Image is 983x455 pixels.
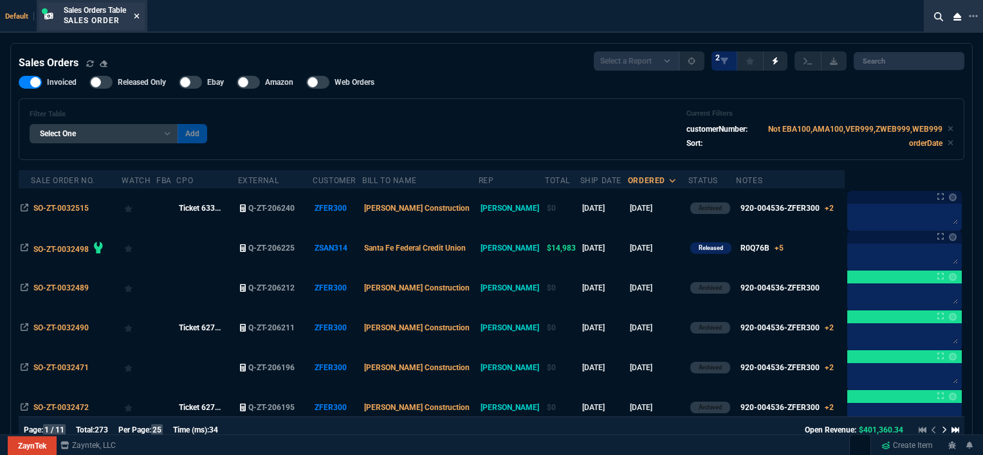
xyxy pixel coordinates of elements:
[21,283,28,292] nx-icon: Open In Opposite Panel
[580,268,628,308] td: [DATE]
[876,436,938,455] a: Create Item
[948,9,966,24] nx-icon: Close Workbench
[176,175,193,186] div: CPO
[151,424,163,436] span: 25
[929,9,948,24] nx-icon: Search
[118,425,151,434] span: Per Page:
[628,175,665,186] div: ordered
[479,188,545,228] td: [PERSON_NAME]
[179,322,236,334] nx-fornida-value: Ticket 62739 | OrderID 26 & 27
[124,398,154,416] div: Add to Watchlist
[580,388,628,427] td: [DATE]
[21,204,28,213] nx-icon: Open In Opposite Panel
[248,403,295,412] span: Q-ZT-206195
[33,204,89,213] span: SO-ZT-0032515
[313,175,356,186] div: Customer
[313,308,362,348] td: ZFER300
[21,363,28,372] nx-icon: Open In Opposite Panel
[740,242,784,254] div: R0Q76B+5
[19,55,78,71] h4: Sales Orders
[479,308,545,348] td: [PERSON_NAME]
[118,77,166,87] span: Released Only
[580,188,628,228] td: [DATE]
[179,202,236,214] nx-fornida-value: Ticket 63399 | OrderID 28
[545,175,570,186] div: Total
[21,323,28,332] nx-icon: Open In Opposite Panel
[156,175,172,186] div: FBA
[859,425,903,434] span: $401,360.34
[313,348,362,388] td: ZFER300
[909,139,942,148] code: orderDate
[969,10,978,22] nx-icon: Open New Tab
[33,403,89,412] span: SO-ZT-0032472
[699,362,722,373] p: Archived
[21,403,28,412] nx-icon: Open In Opposite Panel
[313,388,362,427] td: ZFER300
[248,283,295,292] span: Q-ZT-206212
[313,188,362,228] td: ZFER300
[173,425,209,434] span: Time (ms):
[313,268,362,308] td: ZFER300
[122,175,151,186] div: Watch
[775,244,784,253] span: +5
[580,308,628,348] td: [DATE]
[364,323,470,332] span: [PERSON_NAME] Construction
[479,175,494,186] div: Rep
[31,175,94,186] div: Sale Order No.
[686,138,703,149] p: Sort:
[686,109,953,118] h6: Current Filters
[825,363,834,372] span: +2
[64,6,126,15] span: Sales Orders Table
[688,175,719,186] div: Status
[209,425,218,434] span: 34
[825,204,834,213] span: +2
[628,348,688,388] td: [DATE]
[364,363,470,372] span: [PERSON_NAME] Construction
[628,268,688,308] td: [DATE]
[479,388,545,427] td: [PERSON_NAME]
[740,282,820,294] div: 920-004536-ZFER300
[33,245,89,254] span: SO-ZT-0032498
[30,110,207,119] h6: Filter Table
[545,308,580,348] td: $0
[545,228,580,268] td: $14,983
[33,323,89,332] span: SO-ZT-0032490
[545,348,580,388] td: $0
[248,323,295,332] span: Q-ZT-206211
[47,77,77,87] span: Invoiced
[805,425,856,434] span: Open Revenue:
[134,12,140,22] nx-icon: Close Tab
[179,204,221,213] span: Ticket 633...
[736,175,762,186] div: Notes
[580,228,628,268] td: [DATE]
[580,175,621,186] div: Ship Date
[124,359,154,377] div: Add to Watchlist
[740,202,834,214] div: 920-004536-ZFER300+2
[124,319,154,337] div: Add to Watchlist
[21,244,28,253] nx-icon: Open In Opposite Panel
[179,402,236,413] nx-fornida-value: Ticket 62727 | OrderID 24
[699,402,722,413] p: Archived
[479,228,545,268] td: [PERSON_NAME]
[479,268,545,308] td: [PERSON_NAME]
[768,125,942,134] code: Not EBA100,AMA100,VER999,ZWEB999,WEB999
[825,323,834,332] span: +2
[628,228,688,268] td: [DATE]
[364,403,470,412] span: [PERSON_NAME] Construction
[33,283,89,292] span: SO-ZT-0032489
[335,77,374,87] span: Web Orders
[248,204,295,213] span: Q-ZT-206240
[628,308,688,348] td: [DATE]
[124,199,154,217] div: Add to Watchlist
[545,388,580,427] td: $0
[699,243,723,253] p: Released
[715,53,720,63] span: 2
[364,244,466,253] span: Santa Fe Federal Credit Union
[64,15,126,26] p: Sales Order
[76,425,95,434] span: Total:
[43,424,66,436] span: 1 / 11
[57,440,120,451] a: msbcCompanyName
[854,52,964,70] input: Search
[580,348,628,388] td: [DATE]
[364,204,470,213] span: [PERSON_NAME] Construction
